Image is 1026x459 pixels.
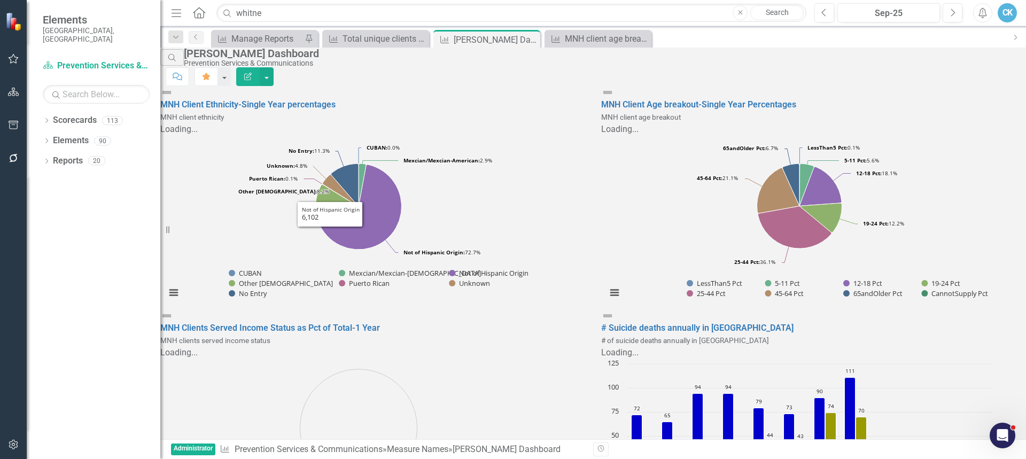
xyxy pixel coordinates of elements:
div: Total unique clients served [343,32,426,45]
a: # Suicide deaths annually in [GEOGRAPHIC_DATA] [601,323,794,333]
button: Show Other Hispanic [229,278,287,288]
text: 94 [725,383,732,391]
button: Show 19-24 Pct [921,278,961,288]
text: Unknown [459,278,490,288]
div: » » [220,444,585,456]
text: 65 [664,411,671,419]
text: 8.2% [238,188,329,195]
img: Not Defined [601,309,614,322]
a: Prevention Services & Communications [235,444,383,454]
path: 12-18 Pct, 18.12120491. [799,167,842,206]
a: Scorecards [53,114,97,127]
text: 12.2% [863,220,904,227]
tspan: 45-64 Pct: [697,174,722,182]
a: MNH Client Ethnicity-Single Year percentages [160,99,336,110]
div: 20 [88,157,105,166]
tspan: No Entry: [289,147,314,154]
text: 100 [608,382,619,392]
path: Other Hispanic, 689. [316,184,359,206]
text: 44 [767,431,773,439]
div: MNH client age breakout [565,32,649,45]
div: Chart. Highcharts interactive chart. [160,136,585,309]
img: Not Defined [601,86,614,99]
button: Show 5-11 Pct [765,278,800,288]
text: 18.1% [856,169,897,177]
text: 74 [828,402,834,410]
svg: Interactive chart [160,136,557,309]
a: Prevention Services & Communications [43,60,150,72]
div: Chart. Highcharts interactive chart. [601,136,1026,309]
path: 25-44 Pct, 36.09953566. [758,206,831,248]
tspan: Not of Hispanic Origin: [403,248,465,256]
img: ClearPoint Strategy [5,12,24,31]
button: Show No Entry [229,289,267,298]
div: [PERSON_NAME] Dashboard [184,48,1021,59]
div: Double-Click to Edit [160,86,585,309]
input: Search ClearPoint... [216,4,806,22]
span: Administrator [171,444,215,456]
button: Show Not of Hispanic Origin [449,268,529,278]
small: MNH clients served income status [160,336,270,345]
a: MNH client age breakout [547,32,649,45]
button: Show 12-18 Pct [843,278,883,288]
span: Elements [43,13,150,26]
button: CK [998,3,1017,22]
tspan: 25-44 Pct: [734,258,760,266]
div: Loading... [601,123,1026,136]
text: 2.9% [403,157,492,164]
button: Show Puerto Rican [339,278,390,288]
svg: Interactive chart [601,136,998,309]
text: 94 [695,383,701,391]
text: 11.3% [289,147,330,154]
a: Manage Reports [214,32,302,45]
text: 75 [611,406,619,416]
small: # of suicide deaths annually in [GEOGRAPHIC_DATA] [601,336,769,345]
small: MNH client ethnicity [160,113,224,121]
button: Show CUBAN [229,268,262,278]
path: 5-11 Pct, 5.5839981. [799,164,814,206]
input: Search Below... [43,85,150,104]
text: 125 [608,358,619,368]
small: MNH client age breakout [601,113,681,121]
text: Puerto Rican [349,278,390,288]
div: Prevention Services & Communications [184,59,1021,67]
text: 43 [797,432,804,440]
text: 72.7% [403,248,480,256]
div: Loading... [160,347,585,359]
text: 70 [858,407,865,414]
button: Show Mexcian/Mexcian-American [339,268,437,278]
button: Show 65andOlder Pct [843,289,903,298]
div: [PERSON_NAME] Dashboard [454,33,538,46]
text: 0.1% [249,175,298,182]
tspan: Mexcian/Mexcian-American: [403,157,480,164]
button: View chart menu, Chart [607,285,622,300]
a: Elements [53,135,89,147]
path: 45-64 Pct, 21.10965591. [757,168,800,213]
text: 79 [756,398,762,405]
text: 72 [634,404,640,412]
a: Total unique clients served [325,32,426,45]
div: Loading... [601,347,1026,359]
tspan: CUBAN: [367,144,387,151]
text: 5.6% [844,157,879,164]
button: View chart menu, Chart [166,285,181,300]
button: Show CannotSupply Pct [921,289,988,298]
div: 113 [102,116,123,125]
a: Measure Names [387,444,448,454]
iframe: Intercom live chat [990,423,1015,448]
small: [GEOGRAPHIC_DATA], [GEOGRAPHIC_DATA] [43,26,150,44]
tspan: 12-18 Pct: [856,169,882,177]
div: 90 [94,136,111,145]
button: Sep-25 [837,3,940,22]
text: 73 [786,403,792,411]
path: 19-24 Pct, 12.19192761. [799,203,842,232]
a: Reports [53,155,83,167]
text: 0.1% [807,144,860,151]
path: 65andOlder Pct, 6.72699131. [782,164,799,206]
div: [PERSON_NAME] Dashboard [453,444,561,454]
div: Manage Reports [231,32,302,45]
button: Show 25-44 Pct [687,289,727,298]
tspan: Other [DEMOGRAPHIC_DATA]: [238,188,317,195]
path: Not of Hispanic Origin, 6,102. [316,165,402,250]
